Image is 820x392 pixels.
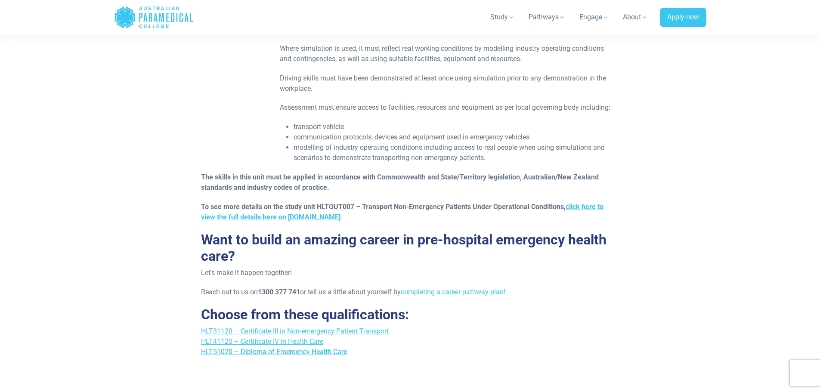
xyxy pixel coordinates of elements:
[201,348,347,356] a: HLT51020 – Diploma of Emergency Health Care
[201,173,599,191] strong: The skills in this unit must be applied in accordance with Commonwealth and State/Territory legis...
[294,142,615,163] li: modelling of industry operating conditions including access to real people when using simulations...
[574,5,614,29] a: Engage
[201,337,323,346] a: HLT41120 – Certificate IV in Health Care
[201,306,619,323] h2: Choose from these qualifications:
[258,288,300,296] strong: 1300 377 741
[294,132,615,142] li: communication protocols, devices and equipment used in emergency vehicles
[201,287,619,297] p: Reach out to us on or tell us a little about yourself by
[660,8,706,28] a: Apply now
[618,5,653,29] a: About
[280,73,615,94] p: Driving skills must have been demonstrated at least once using simulation prior to any demonstrat...
[523,5,571,29] a: Pathways
[201,231,619,265] h2: Want to build an amazing career in pre-hospital emergency health care?
[114,3,194,31] a: Australian Paramedical College
[201,327,389,335] a: HLT31120 – Certificate III in Non-emergency Patient Transport
[294,122,615,132] li: transport vehicle
[201,203,603,221] strong: To see more details on the study unit HLTOUT007 – Transport Non-Emergency Patients Under Operatio...
[201,268,619,278] p: Let’s make it happen together!
[201,203,603,221] a: click here to view the full details here on [DOMAIN_NAME]
[401,288,505,296] a: completing a career pathway plan!
[280,102,615,113] p: Assessment must ensure access to facilities, resources and equipment as per local governing body ...
[485,5,520,29] a: Study
[280,43,615,64] p: Where simulation is used, it must reflect real working conditions by modelling industry operating...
